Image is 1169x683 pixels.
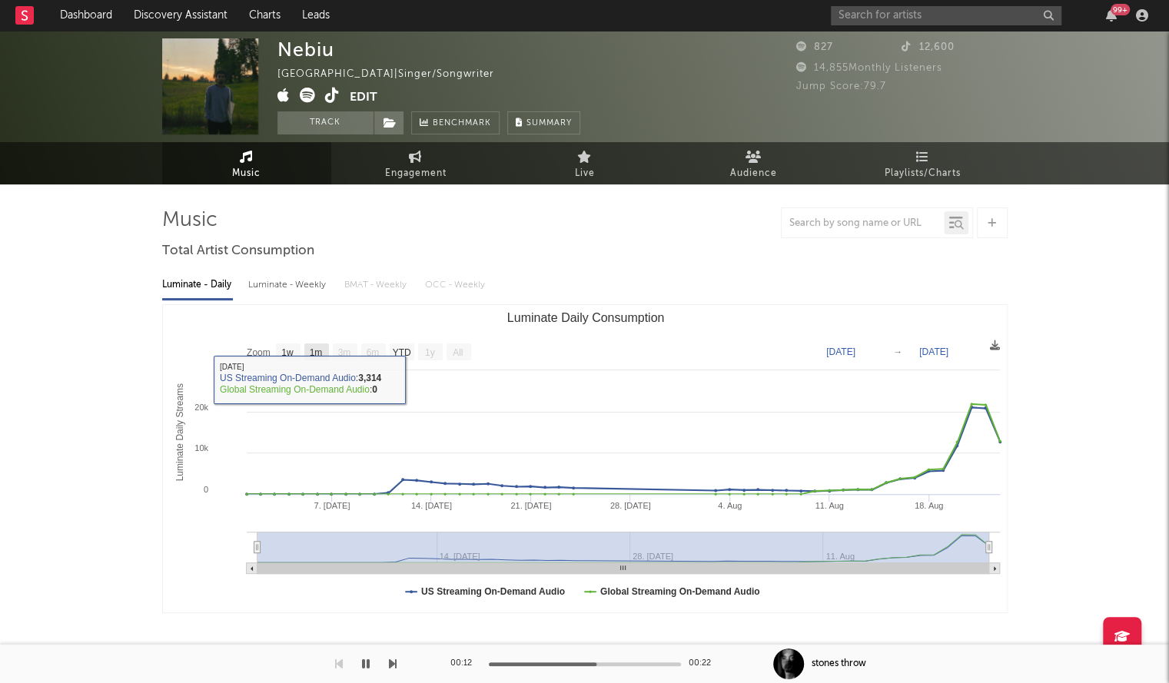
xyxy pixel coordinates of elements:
div: 00:22 [689,655,719,673]
a: Music [162,142,331,184]
text: 4. Aug [718,501,742,510]
span: Playlists/Charts [885,164,961,183]
text: [DATE] [826,346,855,357]
span: Audience [730,164,777,183]
input: Search by song name or URL [782,217,944,230]
span: Live [575,164,595,183]
svg: Luminate Daily Consumption [163,305,1008,612]
input: Search for artists [831,6,1061,25]
div: Luminate - Daily [162,272,233,298]
text: [DATE] [919,346,948,357]
a: Engagement [331,142,500,184]
span: Engagement [385,164,447,183]
text: Luminate Daily Streams [174,383,184,481]
span: Jump Score: 79.7 [796,81,886,91]
div: 99 + [1111,4,1130,15]
text: Zoom [247,347,271,358]
text: 28. [DATE] [609,501,650,510]
text: 20k [194,403,208,412]
div: 00:12 [450,655,481,673]
text: 14. [DATE] [410,501,451,510]
text: Global Streaming On-Demand Audio [599,586,759,597]
text: 21. [DATE] [510,501,551,510]
a: Audience [669,142,839,184]
span: Recent DSP Releases [162,644,287,662]
span: 827 [796,42,833,52]
text: 18. Aug [914,501,942,510]
text: 0 [203,485,208,494]
span: Music [232,164,261,183]
button: Track [277,111,374,134]
button: 99+ [1106,9,1117,22]
text: US Streaming On-Demand Audio [421,586,565,597]
span: Summary [526,119,572,128]
div: [GEOGRAPHIC_DATA] | Singer/Songwriter [277,65,512,84]
text: YTD [392,347,410,358]
text: 6m [366,347,379,358]
text: 11. Aug [815,501,843,510]
button: Edit [350,88,377,107]
text: → [893,346,902,357]
text: 1y [424,347,434,358]
text: 7. [DATE] [314,501,350,510]
text: 10k [194,443,208,453]
span: Total Artist Consumption [162,242,314,260]
text: 1w [281,347,294,358]
div: Nebiu [277,38,334,61]
text: 1m [309,347,322,358]
a: Live [500,142,669,184]
button: Summary [507,111,580,134]
a: Benchmark [411,111,500,134]
span: Benchmark [433,114,491,133]
span: 12,600 [902,42,955,52]
text: Luminate Daily Consumption [506,311,664,324]
a: Playlists/Charts [839,142,1008,184]
text: 3m [337,347,350,358]
div: stones throw [812,657,866,671]
span: 14,855 Monthly Listeners [796,63,942,73]
div: Luminate - Weekly [248,272,329,298]
text: All [453,347,463,358]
